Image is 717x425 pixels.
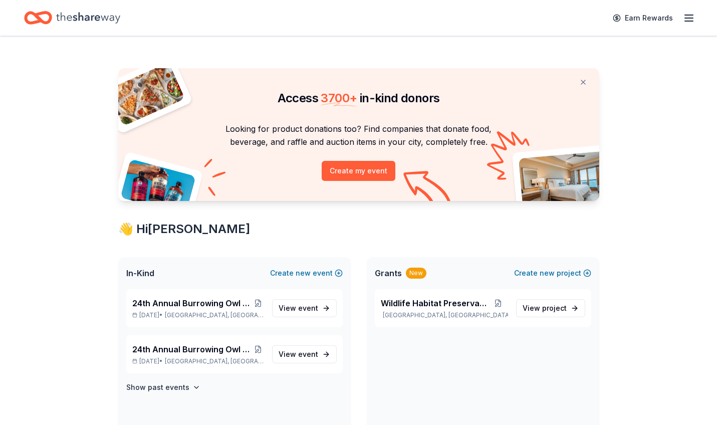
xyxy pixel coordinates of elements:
span: project [542,304,567,312]
span: event [298,304,318,312]
span: View [279,348,318,360]
a: View event [272,299,337,317]
p: [DATE] • [132,311,264,319]
button: Createnewproject [514,267,591,279]
p: [DATE] • [132,357,264,365]
a: Home [24,6,120,30]
a: View event [272,345,337,363]
span: [GEOGRAPHIC_DATA], [GEOGRAPHIC_DATA] [165,311,264,319]
span: Wildlife Habitat Preservation [381,297,489,309]
button: Create my event [322,161,395,181]
p: Looking for product donations too? Find companies that donate food, beverage, and raffle and auct... [130,122,587,149]
p: [GEOGRAPHIC_DATA], [GEOGRAPHIC_DATA] [381,311,508,319]
span: View [523,302,567,314]
span: new [540,267,555,279]
span: 24th Annual Burrowing Owl Festival and on-line auction [132,343,253,355]
a: View project [516,299,585,317]
span: Grants [375,267,402,279]
span: In-Kind [126,267,154,279]
button: Createnewevent [270,267,343,279]
span: event [298,350,318,358]
span: [GEOGRAPHIC_DATA], [GEOGRAPHIC_DATA] [165,357,264,365]
span: new [296,267,311,279]
div: 👋 Hi [PERSON_NAME] [118,221,599,237]
span: 24th Annual Burrowing Owl Festival and on-line auction [132,297,253,309]
h4: Show past events [126,381,189,393]
img: Pizza [107,62,185,126]
button: Show past events [126,381,200,393]
span: Access in-kind donors [278,91,440,105]
span: 3700 + [321,91,357,105]
img: Curvy arrow [403,171,453,208]
span: View [279,302,318,314]
a: Earn Rewards [607,9,679,27]
div: New [406,268,426,279]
